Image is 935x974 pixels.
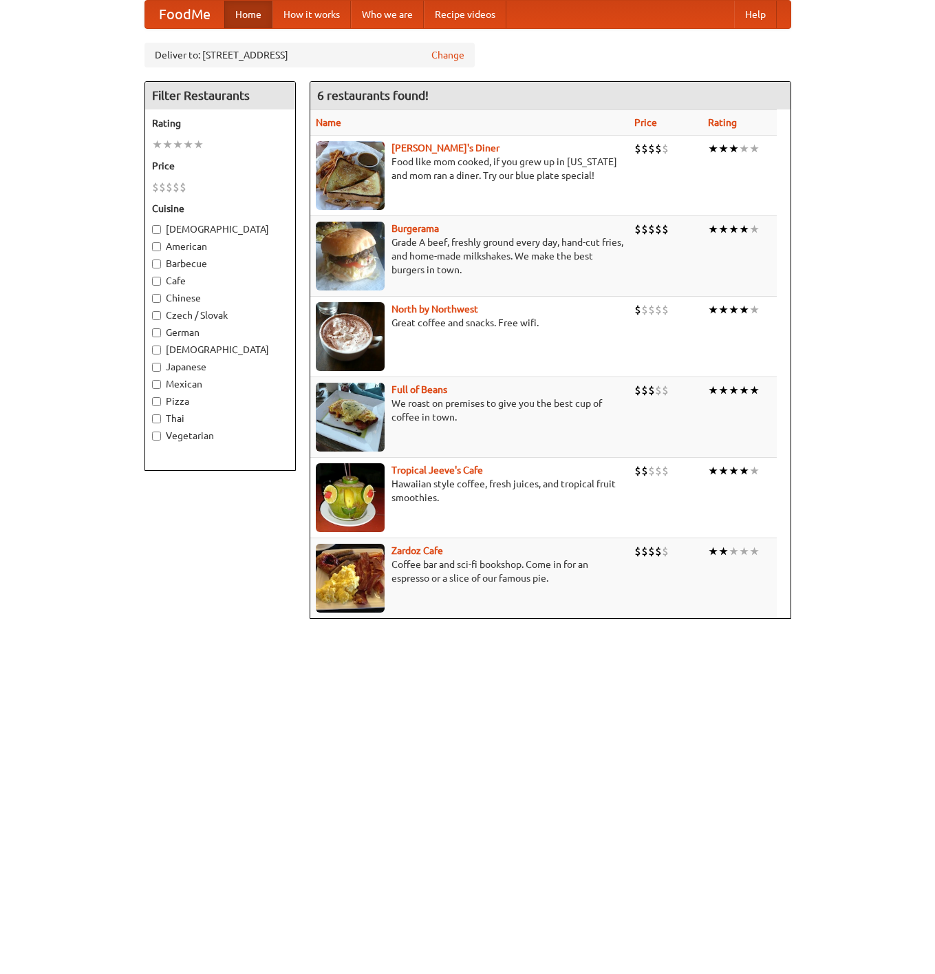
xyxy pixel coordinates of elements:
[316,222,385,290] img: burgerama.jpg
[648,383,655,398] li: $
[634,141,641,156] li: $
[729,463,739,478] li: ★
[749,544,760,559] li: ★
[655,463,662,478] li: $
[749,463,760,478] li: ★
[391,384,447,395] a: Full of Beans
[739,463,749,478] li: ★
[708,463,718,478] li: ★
[391,465,483,476] a: Tropical Jeeve's Cafe
[166,180,173,195] li: $
[648,302,655,317] li: $
[662,544,669,559] li: $
[316,544,385,613] img: zardoz.jpg
[152,294,161,303] input: Chinese
[316,316,623,330] p: Great coffee and snacks. Free wifi.
[708,383,718,398] li: ★
[152,412,288,425] label: Thai
[152,346,161,354] input: [DEMOGRAPHIC_DATA]
[316,117,341,128] a: Name
[193,137,204,152] li: ★
[152,414,161,423] input: Thai
[152,394,288,408] label: Pizza
[180,180,186,195] li: $
[317,89,429,102] ng-pluralize: 6 restaurants found!
[173,137,183,152] li: ★
[316,558,623,585] p: Coffee bar and sci-fi bookshop. Come in for an espresso or a slice of our famous pie.
[152,308,288,322] label: Czech / Slovak
[749,302,760,317] li: ★
[316,396,623,424] p: We roast on premises to give you the best cup of coffee in town.
[316,477,623,505] p: Hawaiian style coffee, fresh juices, and tropical fruit smoothies.
[641,463,648,478] li: $
[641,222,648,237] li: $
[641,302,648,317] li: $
[718,544,729,559] li: ★
[152,116,288,130] h5: Rating
[173,180,180,195] li: $
[634,544,641,559] li: $
[152,363,161,372] input: Japanese
[152,202,288,215] h5: Cuisine
[391,304,478,315] b: North by Northwest
[391,545,443,556] b: Zardoz Cafe
[662,463,669,478] li: $
[739,544,749,559] li: ★
[662,383,669,398] li: $
[718,141,729,156] li: ★
[708,302,718,317] li: ★
[391,142,499,153] a: [PERSON_NAME]'s Diner
[162,137,173,152] li: ★
[655,222,662,237] li: $
[152,432,161,441] input: Vegetarian
[152,291,288,305] label: Chinese
[145,1,224,28] a: FoodMe
[351,1,424,28] a: Who we are
[648,141,655,156] li: $
[739,302,749,317] li: ★
[152,277,161,286] input: Cafe
[749,383,760,398] li: ★
[634,302,641,317] li: $
[224,1,272,28] a: Home
[648,463,655,478] li: $
[152,225,161,234] input: [DEMOGRAPHIC_DATA]
[391,223,439,234] a: Burgerama
[662,141,669,156] li: $
[152,328,161,337] input: German
[648,222,655,237] li: $
[152,326,288,339] label: German
[152,377,288,391] label: Mexican
[662,222,669,237] li: $
[718,302,729,317] li: ★
[708,222,718,237] li: ★
[641,544,648,559] li: $
[183,137,193,152] li: ★
[316,235,623,277] p: Grade A beef, freshly ground every day, hand-cut fries, and home-made milkshakes. We make the bes...
[708,117,737,128] a: Rating
[634,222,641,237] li: $
[739,141,749,156] li: ★
[739,222,749,237] li: ★
[729,544,739,559] li: ★
[739,383,749,398] li: ★
[431,48,464,62] a: Change
[634,463,641,478] li: $
[152,429,288,443] label: Vegetarian
[662,302,669,317] li: $
[708,141,718,156] li: ★
[729,222,739,237] li: ★
[152,360,288,374] label: Japanese
[734,1,777,28] a: Help
[634,383,641,398] li: $
[152,240,288,253] label: American
[641,141,648,156] li: $
[718,383,729,398] li: ★
[648,544,655,559] li: $
[729,141,739,156] li: ★
[316,463,385,532] img: jeeves.jpg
